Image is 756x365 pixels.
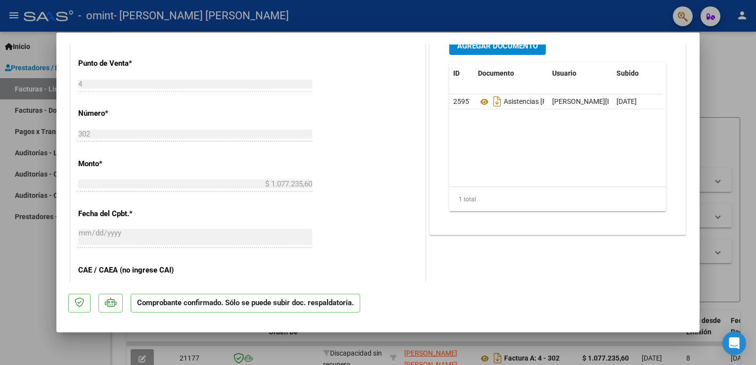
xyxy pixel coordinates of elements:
[552,69,576,77] span: Usuario
[449,37,546,55] button: Agregar Documento
[453,69,460,77] span: ID
[78,108,180,119] p: Número
[491,93,504,109] i: Descargar documento
[613,63,662,84] datatable-header-cell: Subido
[78,158,180,170] p: Monto
[662,63,711,84] datatable-header-cell: Acción
[478,98,593,106] span: Asistencias [PERSON_NAME]
[548,63,613,84] datatable-header-cell: Usuario
[722,331,746,355] div: Open Intercom Messenger
[78,208,180,220] p: Fecha del Cpbt.
[131,294,360,313] p: Comprobante confirmado. Sólo se puede subir doc. respaldatoria.
[430,29,685,234] div: DOCUMENTACIÓN RESPALDATORIA
[449,187,666,212] div: 1 total
[449,63,474,84] datatable-header-cell: ID
[616,69,639,77] span: Subido
[474,63,548,84] datatable-header-cell: Documento
[78,265,180,276] p: CAE / CAEA (no ingrese CAI)
[457,42,538,50] span: Agregar Documento
[453,97,473,105] span: 25951
[616,97,637,105] span: [DATE]
[78,58,180,69] p: Punto de Venta
[478,69,514,77] span: Documento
